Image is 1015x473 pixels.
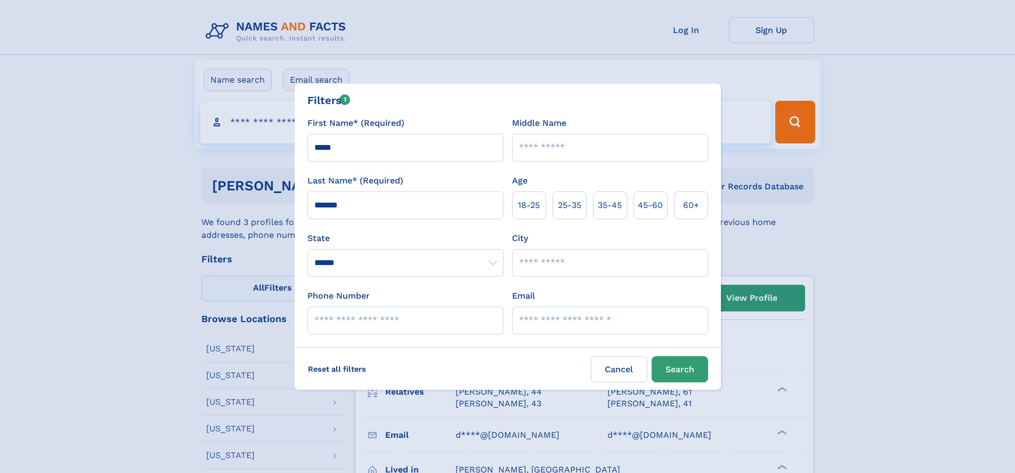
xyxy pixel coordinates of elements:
[307,117,404,130] label: First Name* (Required)
[512,117,566,130] label: Middle Name
[518,199,540,212] span: 18‑25
[598,199,622,212] span: 35‑45
[512,290,535,302] label: Email
[307,92,351,108] div: Filters
[512,174,527,187] label: Age
[307,174,403,187] label: Last Name* (Required)
[591,356,647,382] label: Cancel
[683,199,699,212] span: 60+
[558,199,581,212] span: 25‑35
[638,199,663,212] span: 45‑60
[301,356,373,382] label: Reset all filters
[652,356,708,382] button: Search
[307,232,504,245] label: State
[307,290,370,302] label: Phone Number
[512,232,528,245] label: City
